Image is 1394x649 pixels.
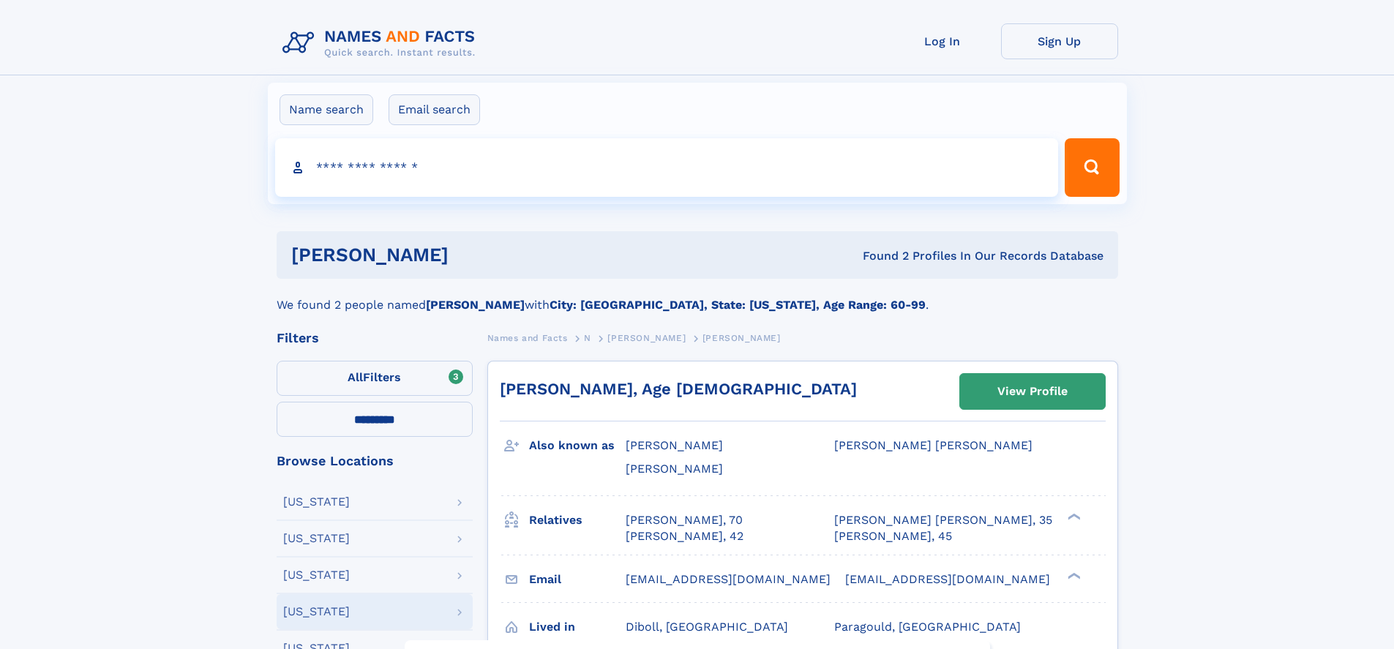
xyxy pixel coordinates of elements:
[1001,23,1118,59] a: Sign Up
[529,567,626,592] h3: Email
[291,246,656,264] h1: [PERSON_NAME]
[626,512,743,528] a: [PERSON_NAME], 70
[550,298,926,312] b: City: [GEOGRAPHIC_DATA], State: [US_STATE], Age Range: 60-99
[626,620,788,634] span: Diboll, [GEOGRAPHIC_DATA]
[277,23,487,63] img: Logo Names and Facts
[834,620,1021,634] span: Paragould, [GEOGRAPHIC_DATA]
[487,329,568,347] a: Names and Facts
[834,528,952,544] a: [PERSON_NAME], 45
[280,94,373,125] label: Name search
[1065,138,1119,197] button: Search Button
[277,454,473,468] div: Browse Locations
[584,329,591,347] a: N
[997,375,1068,408] div: View Profile
[607,329,686,347] a: [PERSON_NAME]
[1064,571,1082,580] div: ❯
[277,279,1118,314] div: We found 2 people named with .
[348,370,363,384] span: All
[626,462,723,476] span: [PERSON_NAME]
[960,374,1105,409] a: View Profile
[1064,511,1082,521] div: ❯
[283,569,350,581] div: [US_STATE]
[584,333,591,343] span: N
[283,533,350,544] div: [US_STATE]
[283,606,350,618] div: [US_STATE]
[626,528,743,544] a: [PERSON_NAME], 42
[275,138,1059,197] input: search input
[884,23,1001,59] a: Log In
[529,615,626,639] h3: Lived in
[834,438,1033,452] span: [PERSON_NAME] [PERSON_NAME]
[834,512,1052,528] a: [PERSON_NAME] [PERSON_NAME], 35
[626,572,831,586] span: [EMAIL_ADDRESS][DOMAIN_NAME]
[702,333,781,343] span: [PERSON_NAME]
[500,380,857,398] a: [PERSON_NAME], Age [DEMOGRAPHIC_DATA]
[277,331,473,345] div: Filters
[845,572,1050,586] span: [EMAIL_ADDRESS][DOMAIN_NAME]
[607,333,686,343] span: [PERSON_NAME]
[529,433,626,458] h3: Also known as
[656,248,1103,264] div: Found 2 Profiles In Our Records Database
[426,298,525,312] b: [PERSON_NAME]
[277,361,473,396] label: Filters
[529,508,626,533] h3: Relatives
[283,496,350,508] div: [US_STATE]
[389,94,480,125] label: Email search
[626,438,723,452] span: [PERSON_NAME]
